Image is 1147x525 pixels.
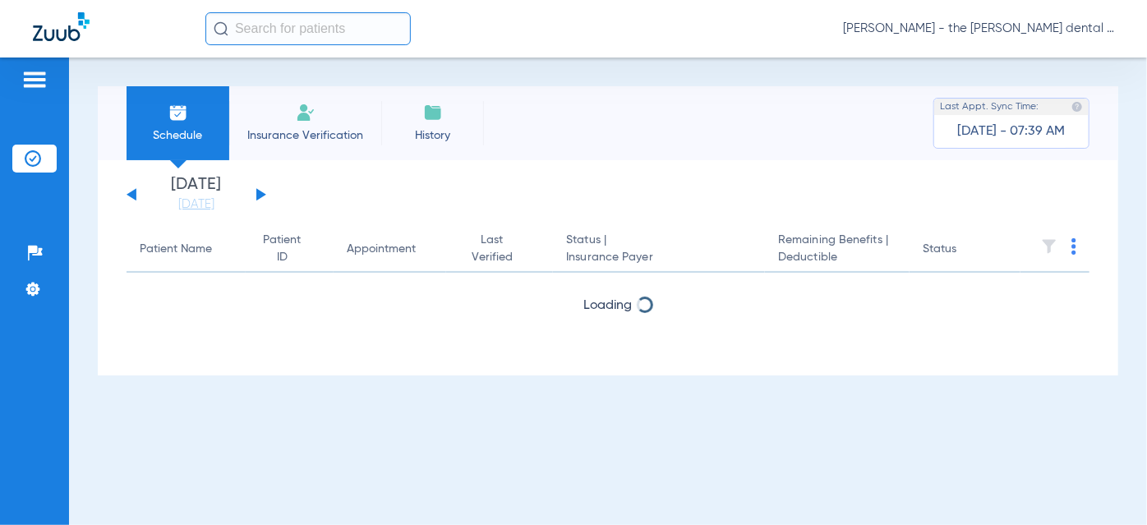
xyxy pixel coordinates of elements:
img: History [423,103,443,122]
th: Remaining Benefits | [765,227,910,273]
th: Status [910,227,1020,273]
span: Insurance Payer [566,249,752,266]
span: Loading [584,299,633,312]
div: Appointment [347,241,416,258]
li: [DATE] [147,177,246,213]
span: [DATE] - 07:39 AM [958,123,1066,140]
input: Search for patients [205,12,411,45]
img: Search Icon [214,21,228,36]
img: Manual Insurance Verification [296,103,316,122]
div: Appointment [347,241,433,258]
div: Last Verified [459,232,525,266]
span: Schedule [139,127,217,144]
div: Patient ID [259,232,320,266]
div: Last Verified [459,232,540,266]
img: last sync help info [1071,101,1083,113]
div: Patient Name [140,241,212,258]
span: [PERSON_NAME] - the [PERSON_NAME] dental group inc [843,21,1114,37]
img: filter.svg [1041,238,1057,255]
div: Patient ID [259,232,306,266]
span: Deductible [778,249,896,266]
th: Status | [553,227,765,273]
a: [DATE] [147,196,246,213]
img: Schedule [168,103,188,122]
img: Zuub Logo [33,12,90,41]
span: Last Appt. Sync Time: [940,99,1039,115]
div: Patient Name [140,241,233,258]
img: group-dot-blue.svg [1071,238,1076,255]
span: History [394,127,472,144]
img: hamburger-icon [21,70,48,90]
span: Insurance Verification [242,127,369,144]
